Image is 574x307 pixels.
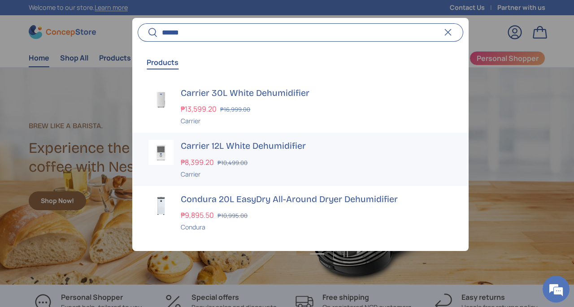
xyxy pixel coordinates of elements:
[132,133,468,186] a: carrier-dehumidifier-12-liter-full-view-concepstore Carrier 12L White Dehumidifier ₱8,399.20 ₱10,...
[217,159,248,167] s: ₱10,499.00
[148,193,174,218] img: condura-easy-dry-dehumidifier-full-view-concepstore.ph
[181,193,452,206] h3: Condura 20L EasyDry All-Around Dryer Dehumidifier
[181,222,452,232] div: Condura
[132,239,468,277] button: View all search results
[181,210,216,220] strong: ₱9,895.50
[181,169,452,179] div: Carrier
[148,140,174,165] img: carrier-dehumidifier-12-liter-full-view-concepstore
[217,212,248,220] s: ₱10,995.00
[52,95,124,185] span: We're online!
[47,50,151,62] div: Chat with us now
[148,87,174,112] img: carrier-dehumidifier-30-liter-full-view-concepstore
[220,105,250,113] s: ₱16,999.00
[4,208,171,240] textarea: Type your message and hit 'Enter'
[147,52,178,73] button: Products
[181,87,452,99] h3: Carrier 30L White Dehumidifier
[132,186,468,239] a: condura-easy-dry-dehumidifier-full-view-concepstore.ph Condura 20L EasyDry All-Around Dryer Dehum...
[132,80,468,133] a: carrier-dehumidifier-30-liter-full-view-concepstore Carrier 30L White Dehumidifier ₱13,599.20 ₱16...
[181,104,219,114] strong: ₱13,599.20
[181,140,452,152] h3: Carrier 12L White Dehumidifier
[147,4,169,26] div: Minimize live chat window
[181,116,452,125] div: Carrier
[181,157,216,167] strong: ₱8,399.20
